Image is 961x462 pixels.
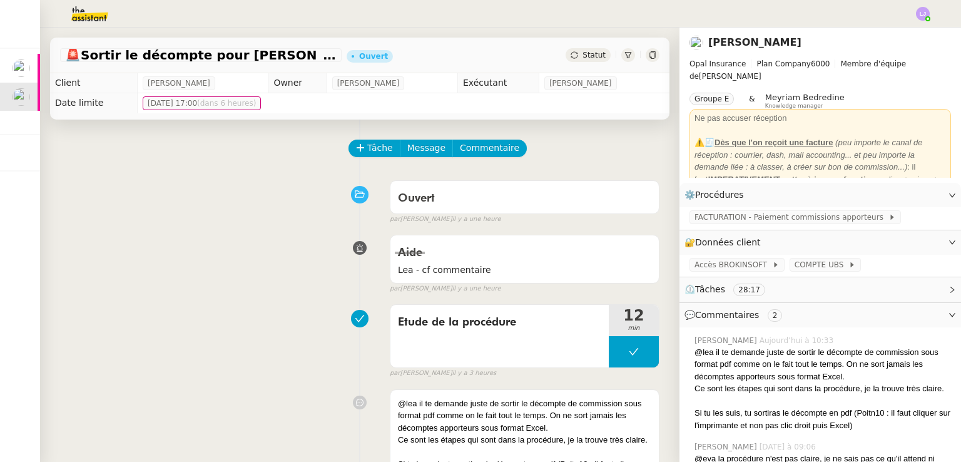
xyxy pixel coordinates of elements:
[13,88,30,106] img: users%2FWH1OB8fxGAgLOjAz1TtlPPgOcGL2%2Favatar%2F32e28291-4026-4208-b892-04f74488d877
[452,284,501,294] span: il y a une heure
[148,77,210,90] span: [PERSON_NAME]
[694,138,923,172] em: (peu importe le canal de réception : courrier, dash, mail accounting... et peu importe la demande...
[679,230,961,255] div: 🔐Données client
[694,335,760,346] span: [PERSON_NAME]
[390,214,400,225] span: par
[694,407,951,431] div: Si tu les suis, tu sortiras le décompte en pdf (Poitn10 : il faut cliquer sur l'imprimante et non...
[367,141,393,155] span: Tâche
[390,214,501,225] small: [PERSON_NAME]
[684,188,750,202] span: ⚙️
[679,303,961,327] div: 💬Commentaires 2
[582,51,606,59] span: Statut
[689,59,746,68] span: Opal Insurance
[689,93,734,105] nz-tag: Groupe E
[148,97,256,110] span: [DATE] 17:00
[50,93,138,113] td: Date limite
[197,99,256,108] span: (dans 6 heures)
[452,368,497,379] span: il y a 3 heures
[695,310,759,320] span: Commentaires
[695,237,761,247] span: Données client
[398,313,601,332] span: Etude de la procédure
[749,93,755,109] span: &
[684,284,776,294] span: ⏲️
[916,7,930,21] img: svg
[460,141,519,155] span: Commentaire
[708,175,780,184] u: IMPERATIVEMENT
[348,140,400,157] button: Tâche
[268,73,327,93] td: Owner
[684,310,787,320] span: 💬
[452,140,527,157] button: Commentaire
[390,368,496,379] small: [PERSON_NAME]
[765,103,823,110] span: Knowledge manager
[359,53,388,60] div: Ouvert
[689,36,703,49] img: users%2FWH1OB8fxGAgLOjAz1TtlPPgOcGL2%2Favatar%2F32e28291-4026-4208-b892-04f74488d877
[733,284,765,296] nz-tag: 28:17
[65,49,337,61] span: Sortir le décompte pour [PERSON_NAME]
[549,77,612,90] span: [PERSON_NAME]
[398,434,651,446] div: Ce sont les étapes qui sont dans la procédure, je la trouve très claire.
[694,136,946,210] div: ⚠️🧾 : il faut : police + prime + courtage + classer dans Brokin + classer dans Drive dossier Fact...
[694,382,951,395] div: Ce sont les étapes qui sont dans la procédure, je la trouve très claire.
[390,284,501,294] small: [PERSON_NAME]
[708,36,801,48] a: [PERSON_NAME]
[695,284,725,294] span: Tâches
[337,77,400,90] span: [PERSON_NAME]
[452,214,501,225] span: il y a une heure
[50,73,138,93] td: Client
[390,368,400,379] span: par
[13,59,30,77] img: users%2FxgWPCdJhSBeE5T1N2ZiossozSlm1%2Favatar%2F5b22230b-e380-461f-81e9-808a3aa6de32
[768,309,783,322] nz-tag: 2
[407,141,445,155] span: Message
[694,346,951,383] div: @lea il te demande juste de sortir le décompte de commission sous format pdf comme on le fait tou...
[457,73,539,93] td: Exécutant
[694,441,760,453] span: [PERSON_NAME]
[765,93,845,109] app-user-label: Knowledge manager
[609,308,659,323] span: 12
[765,93,845,102] span: Meyriam Bedredine
[398,247,422,259] span: Aide
[679,277,961,302] div: ⏲️Tâches 28:17
[760,335,836,346] span: Aujourd’hui à 10:33
[694,112,946,125] div: Ne pas accuser réception
[679,183,961,207] div: ⚙️Procédures
[65,48,81,63] span: 🚨
[398,398,651,434] div: @lea il te demande juste de sortir le décompte de commission sous format pdf comme on le fait tou...
[695,190,744,200] span: Procédures
[684,235,766,250] span: 🔐
[400,140,453,157] button: Message
[811,59,830,68] span: 6000
[398,193,435,204] span: Ouvert
[609,323,659,334] span: min
[760,441,818,453] span: [DATE] à 09:06
[694,259,772,271] span: Accès BROKINSOFT
[708,175,876,184] strong: mettre à jour en fonction
[795,259,848,271] span: COMPTE UBS
[398,263,651,277] span: Lea - cf commentaire
[390,284,400,294] span: par
[714,138,833,147] u: Dès que l'on reçoit une facture
[694,211,888,223] span: FACTURATION - Paiement commissions apporteurs
[689,58,951,83] span: [PERSON_NAME]
[756,59,810,68] span: Plan Company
